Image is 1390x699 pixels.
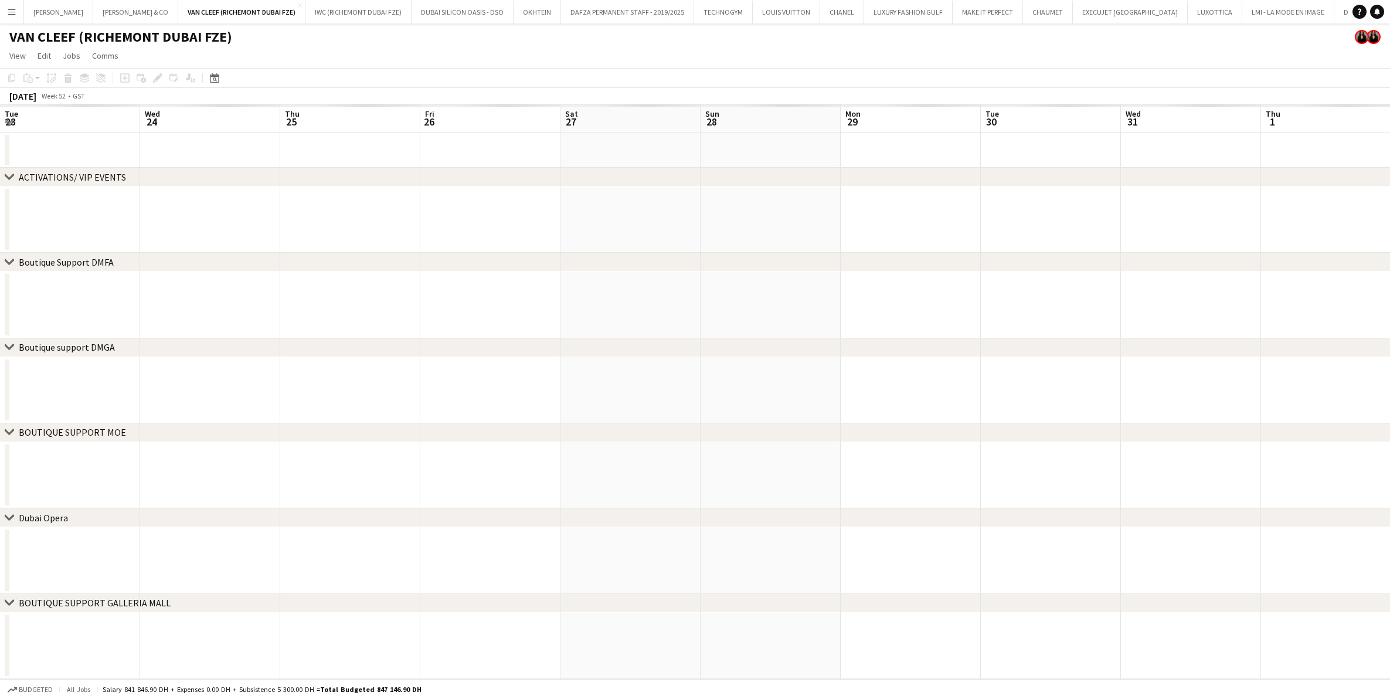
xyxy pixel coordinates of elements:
[412,1,514,23] button: DUBAI SILICON OASIS - DSO
[64,685,93,694] span: All jobs
[103,685,422,694] div: Salary 841 846.90 DH + Expenses 0.00 DH + Subsistence 5 300.00 DH =
[3,115,18,128] span: 23
[143,115,160,128] span: 24
[1242,1,1334,23] button: LMI - LA MODE EN IMAGE
[563,115,578,128] span: 27
[285,108,300,119] span: Thu
[844,115,861,128] span: 29
[73,91,85,100] div: GST
[93,1,178,23] button: [PERSON_NAME] & CO
[565,108,578,119] span: Sat
[9,28,232,46] h1: VAN CLEEF (RICHEMONT DUBAI FZE)
[1266,108,1280,119] span: Thu
[320,685,422,694] span: Total Budgeted 847 146.90 DH
[19,686,53,694] span: Budgeted
[19,171,126,183] div: ACTIVATIONS/ VIP EVENTS
[283,115,300,128] span: 25
[1188,1,1242,23] button: LUXOTTICA
[845,108,861,119] span: Mon
[1073,1,1188,23] button: EXECUJET [GEOGRAPHIC_DATA]
[1367,30,1381,44] app-user-avatar: Maria Fernandes
[820,1,864,23] button: CHANEL
[1023,1,1073,23] button: CHAUMET
[145,108,160,119] span: Wed
[705,108,719,119] span: Sun
[92,50,118,61] span: Comms
[425,108,434,119] span: Fri
[953,1,1023,23] button: MAKE IT PERFECT
[19,256,114,268] div: Boutique Support DMFA
[33,48,56,63] a: Edit
[58,48,85,63] a: Jobs
[39,91,68,100] span: Week 52
[63,50,80,61] span: Jobs
[19,597,171,609] div: BOUTIQUE SUPPORT GALLERIA MALL
[5,48,30,63] a: View
[9,50,26,61] span: View
[6,683,55,696] button: Budgeted
[38,50,51,61] span: Edit
[19,427,126,439] div: BOUTIQUE SUPPORT MOE
[1264,115,1280,128] span: 1
[178,1,305,23] button: VAN CLEEF (RICHEMONT DUBAI FZE)
[423,115,434,128] span: 26
[704,115,719,128] span: 28
[87,48,123,63] a: Comms
[694,1,753,23] button: TECHNOGYM
[1355,30,1369,44] app-user-avatar: Maria Fernandes
[305,1,412,23] button: IWC (RICHEMONT DUBAI FZE)
[984,115,999,128] span: 30
[19,512,68,524] div: Dubai Opera
[514,1,561,23] button: OKHTEIN
[1126,108,1141,119] span: Wed
[864,1,953,23] button: LUXURY FASHION GULF
[753,1,820,23] button: LOUIS VUITTON
[19,341,115,353] div: Boutique support DMGA
[985,108,999,119] span: Tue
[561,1,694,23] button: DAFZA PERMANENT STAFF - 2019/2025
[1124,115,1141,128] span: 31
[9,90,36,102] div: [DATE]
[24,1,93,23] button: [PERSON_NAME]
[5,108,18,119] span: Tue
